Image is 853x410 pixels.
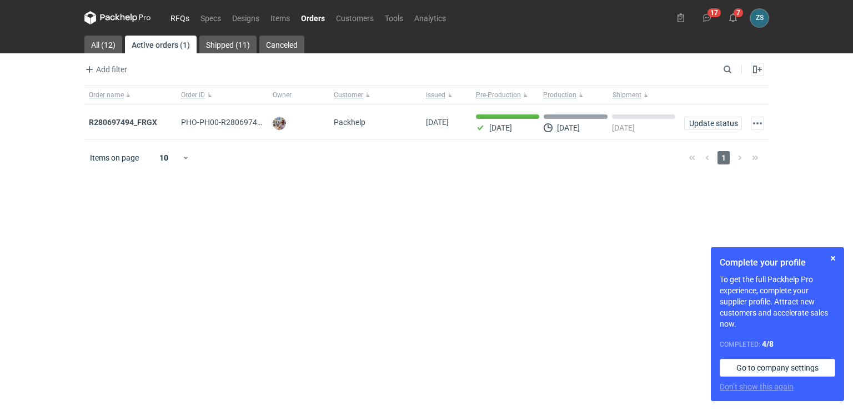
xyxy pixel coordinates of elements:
[720,274,835,329] p: To get the full Packhelp Pro experience, complete your supplier profile. Attract new customers an...
[330,11,379,24] a: Customers
[610,86,680,104] button: Shipment
[689,119,737,127] span: Update status
[273,91,292,99] span: Owner
[717,151,730,164] span: 1
[720,359,835,377] a: Go to company settings
[125,36,197,53] a: Active orders (1)
[177,86,269,104] button: Order ID
[199,36,257,53] a: Shipped (11)
[90,152,139,163] span: Items on page
[684,117,742,130] button: Update status
[89,91,124,99] span: Order name
[750,9,769,27] button: ZS
[329,86,422,104] button: Customer
[721,63,756,76] input: Search
[146,150,182,166] div: 10
[84,36,122,53] a: All (12)
[762,339,774,348] strong: 4 / 8
[476,91,521,99] span: Pre-Production
[273,117,286,130] img: Michał Palasek
[724,9,742,27] button: 7
[720,338,835,350] div: Completed:
[379,11,409,24] a: Tools
[334,118,365,127] span: Packhelp
[259,36,304,53] a: Canceled
[181,91,205,99] span: Order ID
[426,91,445,99] span: Issued
[83,63,127,76] span: Add filter
[409,11,451,24] a: Analytics
[557,123,580,132] p: [DATE]
[422,86,471,104] button: Issued
[720,256,835,269] h1: Complete your profile
[750,9,769,27] div: Zuzanna Szygenda
[295,11,330,24] a: Orders
[426,118,449,127] span: 09/09/2025
[181,118,289,127] span: PHO-PH00-R280697494_FRGX
[195,11,227,24] a: Specs
[543,91,576,99] span: Production
[265,11,295,24] a: Items
[489,123,512,132] p: [DATE]
[227,11,265,24] a: Designs
[541,86,610,104] button: Production
[471,86,541,104] button: Pre-Production
[82,63,128,76] button: Add filter
[165,11,195,24] a: RFQs
[826,252,840,265] button: Skip for now
[613,91,641,99] span: Shipment
[720,381,794,392] button: Don’t show this again
[698,9,716,27] button: 17
[334,91,363,99] span: Customer
[751,117,764,130] button: Actions
[84,11,151,24] svg: Packhelp Pro
[89,118,157,127] a: R280697494_FRGX
[612,123,635,132] p: [DATE]
[84,86,177,104] button: Order name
